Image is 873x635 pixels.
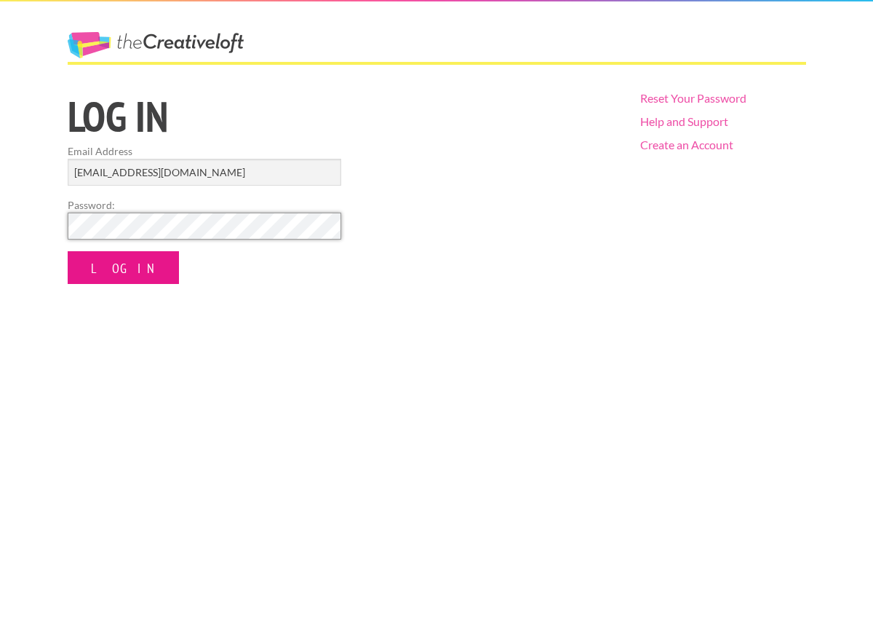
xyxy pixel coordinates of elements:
[640,138,733,151] a: Create an Account
[68,95,615,138] h1: Log in
[68,143,341,159] label: Email Address
[68,32,244,58] a: The Creative Loft
[640,91,746,105] a: Reset Your Password
[640,114,728,128] a: Help and Support
[68,251,179,284] input: Log In
[68,197,341,213] label: Password:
